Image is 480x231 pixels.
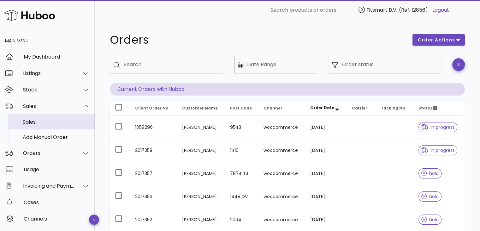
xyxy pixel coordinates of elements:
div: My Dashboard [24,54,90,60]
span: Channel [264,105,282,111]
span: order actions [418,37,455,43]
th: Status [413,101,465,116]
div: Listings [23,70,74,76]
td: 1059296 [130,116,177,139]
td: [PERSON_NAME] [177,185,225,208]
button: order actions [412,34,465,46]
span: Tracking No. [379,105,406,111]
th: Channel [258,101,305,116]
span: Post Code [230,105,252,111]
td: woocommerce [258,139,305,162]
td: woocommerce [258,116,305,139]
span: hold [421,194,439,199]
div: Add Manual Order [23,134,90,140]
div: Sales [23,103,74,109]
th: Carrier [347,101,374,116]
h1: Orders [110,34,405,46]
th: Customer Name [177,101,225,116]
span: hold [421,217,439,222]
td: [PERSON_NAME] [177,116,225,139]
span: Fitsmart B.V. [366,6,397,14]
td: [PERSON_NAME] [177,139,225,162]
span: Carrier [352,105,367,111]
td: woocommerce [258,162,305,185]
span: Customer Name [182,105,218,111]
span: (Ref: 12856) [399,6,428,14]
div: Invoicing and Payments [23,183,74,189]
span: hold [421,171,439,176]
td: 2017358 [130,139,177,162]
td: [DATE] [305,162,347,185]
td: [DATE] [305,116,347,139]
td: woocommerce [258,185,305,208]
div: Usage [24,166,90,172]
div: Sales [23,119,90,125]
a: Logout [432,6,449,14]
img: Huboo Logo [4,9,55,22]
span: in progress [421,125,455,129]
td: [DATE] [305,139,347,162]
p: Current Orders with Huboo [110,83,465,96]
div: Cases [24,199,90,205]
th: Order Date: Sorted descending. Activate to remove sorting. [305,101,347,116]
span: in progress [421,148,455,153]
div: Stock [23,87,74,93]
td: 1448 DV [225,185,258,208]
td: 9543 [225,116,258,139]
td: 1410 [225,139,258,162]
td: [PERSON_NAME] [177,162,225,185]
span: Status [418,105,437,111]
span: Client Order No. [135,105,170,111]
div: Orders [23,150,74,156]
div: Channels [24,216,90,222]
td: [DATE] [305,185,347,208]
span: Order Date [310,105,334,110]
td: 2017357 [130,162,177,185]
th: Tracking No. [374,101,413,116]
td: 2017356 [130,185,177,208]
td: 7874 TJ [225,162,258,185]
th: Post Code [225,101,258,116]
th: Client Order No. [130,101,177,116]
